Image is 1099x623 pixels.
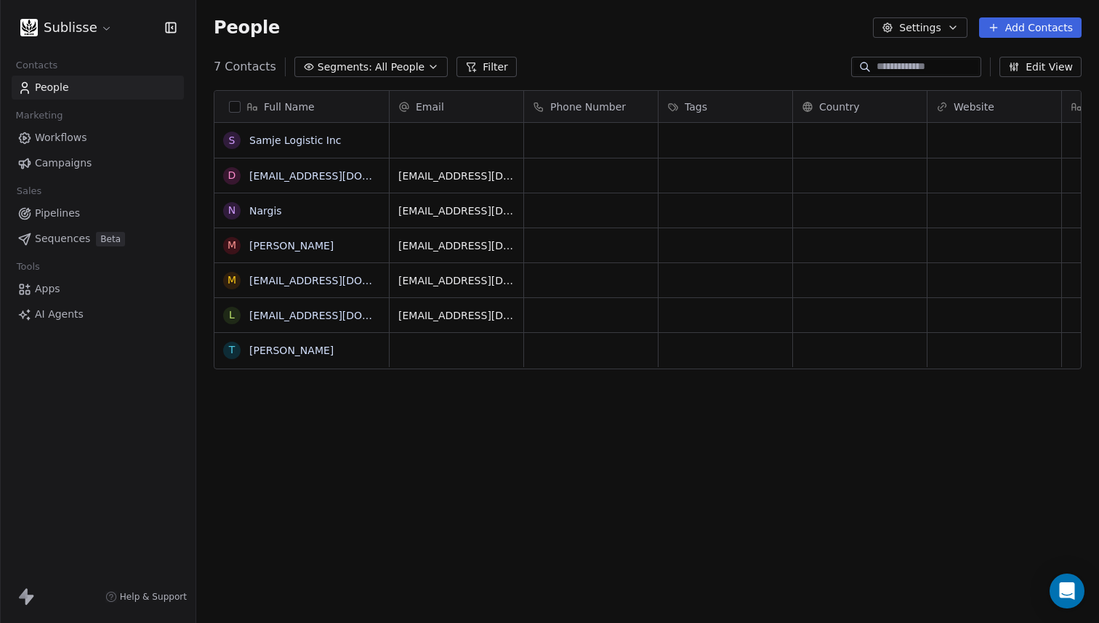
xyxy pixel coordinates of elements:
a: Help & Support [105,591,187,603]
div: S [229,133,235,148]
button: Edit View [999,57,1082,77]
span: Full Name [264,100,315,114]
a: [PERSON_NAME] [249,345,334,356]
a: Apps [12,277,184,301]
span: Campaigns [35,156,92,171]
div: grid [214,123,390,604]
span: Tags [685,100,707,114]
span: Country [819,100,860,114]
a: [EMAIL_ADDRESS][DOMAIN_NAME] [249,310,427,321]
a: SequencesBeta [12,227,184,251]
a: Campaigns [12,151,184,175]
a: [EMAIL_ADDRESS][DOMAIN_NAME] [249,275,427,286]
span: Email [416,100,444,114]
img: sublisse%20mark.jpg [20,19,38,36]
button: Filter [456,57,517,77]
div: Tags [659,91,792,122]
div: Country [793,91,927,122]
a: Nargis [249,205,282,217]
a: Workflows [12,126,184,150]
div: M [228,238,236,253]
div: N [228,203,235,218]
a: [EMAIL_ADDRESS][DOMAIN_NAME] [249,170,427,182]
span: [EMAIL_ADDRESS][DOMAIN_NAME] [398,308,515,323]
div: Website [927,91,1061,122]
button: Add Contacts [979,17,1082,38]
span: Contacts [9,55,64,76]
span: Segments: [318,60,372,75]
span: AI Agents [35,307,84,322]
span: Sequences [35,231,90,246]
span: All People [375,60,424,75]
div: Phone Number [524,91,658,122]
span: Apps [35,281,60,297]
div: m [228,273,236,288]
a: AI Agents [12,302,184,326]
span: Tools [10,256,46,278]
a: Samje Logistic Inc [249,134,341,146]
div: d [228,168,236,183]
span: Beta [96,232,125,246]
div: l [229,308,235,323]
span: [EMAIL_ADDRESS][DOMAIN_NAME] [398,273,515,288]
div: T [229,342,235,358]
span: Website [954,100,994,114]
span: Pipelines [35,206,80,221]
span: [EMAIL_ADDRESS][DOMAIN_NAME] [398,238,515,253]
a: People [12,76,184,100]
span: Sales [10,180,48,202]
span: People [214,17,280,39]
span: Sublisse [44,18,97,37]
div: Email [390,91,523,122]
span: Marketing [9,105,69,126]
a: Pipelines [12,201,184,225]
div: Full Name [214,91,389,122]
span: Phone Number [550,100,626,114]
span: People [35,80,69,95]
span: Help & Support [120,591,187,603]
button: Settings [873,17,967,38]
button: Sublisse [17,15,116,40]
span: [EMAIL_ADDRESS][DOMAIN_NAME] [398,204,515,218]
span: 7 Contacts [214,58,276,76]
span: Workflows [35,130,87,145]
span: [EMAIL_ADDRESS][DOMAIN_NAME] [398,169,515,183]
a: [PERSON_NAME] [249,240,334,252]
div: Open Intercom Messenger [1050,574,1084,608]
